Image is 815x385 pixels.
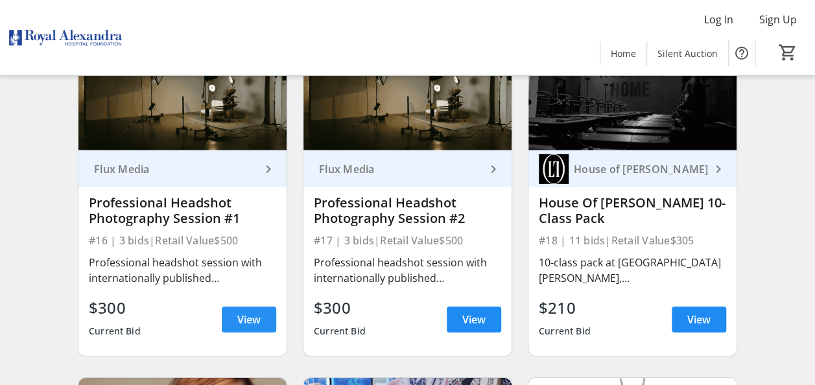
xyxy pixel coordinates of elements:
[687,312,711,327] span: View
[647,41,728,65] a: Silent Auction
[89,231,276,250] div: #16 | 3 bids | Retail Value $500
[89,320,141,343] div: Current Bid
[749,9,807,30] button: Sign Up
[89,163,261,176] div: Flux Media
[314,195,501,226] div: Professional Headshot Photography Session #2
[314,255,501,286] div: Professional headshot session with internationally published photographer [PERSON_NAME] at Flux M...
[222,307,276,332] a: View
[528,150,737,187] a: House of LagreeHouse of [PERSON_NAME]
[89,296,141,320] div: $300
[611,47,636,60] span: Home
[303,150,512,187] a: Flux Media
[539,296,591,320] div: $210
[539,154,569,184] img: House of Lagree
[657,47,718,60] span: Silent Auction
[314,320,366,343] div: Current Bid
[314,231,501,250] div: #17 | 3 bids | Retail Value $500
[569,163,711,176] div: House of [PERSON_NAME]
[539,320,591,343] div: Current Bid
[314,163,486,176] div: Flux Media
[759,12,797,27] span: Sign Up
[711,161,726,177] mat-icon: keyboard_arrow_right
[447,307,501,332] a: View
[704,12,733,27] span: Log In
[486,161,501,177] mat-icon: keyboard_arrow_right
[8,5,123,70] img: Royal Alexandra Hospital Foundation's Logo
[776,41,799,64] button: Cart
[261,161,276,177] mat-icon: keyboard_arrow_right
[78,150,287,187] a: Flux Media
[600,41,646,65] a: Home
[528,34,737,151] img: House Of Lagree 10-Class Pack
[539,255,726,286] div: 10-class pack at [GEOGRAPHIC_DATA][PERSON_NAME], [GEOGRAPHIC_DATA]'s premier [PERSON_NAME] studio...
[539,231,726,250] div: #18 | 11 bids | Retail Value $305
[729,40,755,66] button: Help
[89,195,276,226] div: Professional Headshot Photography Session #1
[78,34,287,151] img: Professional Headshot Photography Session #1
[462,312,486,327] span: View
[237,312,261,327] span: View
[539,195,726,226] div: House Of [PERSON_NAME] 10-Class Pack
[672,307,726,332] a: View
[314,296,366,320] div: $300
[303,34,512,151] img: Professional Headshot Photography Session #2
[694,9,744,30] button: Log In
[89,255,276,286] div: Professional headshot session with internationally published photographer [PERSON_NAME] at Flux M...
